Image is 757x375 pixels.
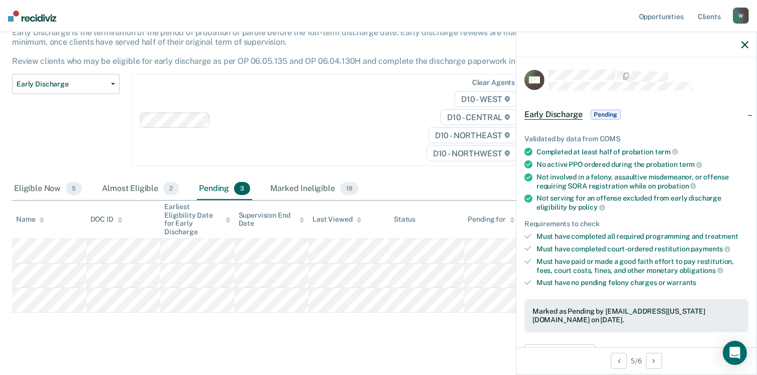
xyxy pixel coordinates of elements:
[12,178,84,200] div: Eligible Now
[239,211,305,228] div: Supervision End Date
[705,232,738,240] span: treatment
[268,178,360,200] div: Marked Ineligible
[16,215,44,224] div: Name
[455,91,517,107] span: D10 - WEST
[532,307,740,324] div: Marked as Pending by [EMAIL_ADDRESS][US_STATE][DOMAIN_NAME] on [DATE].
[591,110,621,120] span: Pending
[197,178,252,200] div: Pending
[516,347,756,374] div: 5 / 6
[655,148,678,156] span: term
[394,215,415,224] div: Status
[536,147,748,156] div: Completed at least half of probation
[680,266,723,274] span: obligations
[524,110,583,120] span: Early Discharge
[611,353,627,369] button: Previous Opportunity
[723,341,747,365] div: Open Intercom Messenger
[312,215,361,224] div: Last Viewed
[90,215,123,224] div: DOC ID
[472,78,515,87] div: Clear agents
[536,278,748,287] div: Must have no pending felony charges or
[536,232,748,241] div: Must have completed all required programming and
[536,257,748,274] div: Must have paid or made a good faith effort to pay restitution, fees, court costs, fines, and othe...
[340,182,359,195] span: 18
[428,127,517,143] span: D10 - NORTHEAST
[66,182,82,195] span: 5
[667,278,697,287] span: warrants
[8,11,56,22] img: Recidiviz
[578,203,605,211] span: policy
[426,145,517,161] span: D10 - NORTHWEST
[524,220,748,228] div: Requirements to check
[733,8,749,24] div: W
[679,160,702,168] span: term
[524,135,748,143] div: Validated by data from COMS
[691,245,731,253] span: payments
[100,178,181,200] div: Almost Eligible
[536,194,748,211] div: Not serving for an offense excluded from early discharge eligibility by
[234,182,250,195] span: 3
[646,353,662,369] button: Next Opportunity
[17,80,107,88] span: Early Discharge
[536,173,748,190] div: Not involved in a felony, assaultive misdemeanor, or offense requiring SORA registration while on
[516,99,756,131] div: Early DischargePending
[164,203,231,236] div: Earliest Eligibility Date for Early Discharge
[524,344,595,364] button: Update status
[536,160,748,169] div: No active PPO ordered during the probation
[441,109,517,125] span: D10 - CENTRAL
[12,28,552,66] p: Early Discharge is the termination of the period of probation or parole before the full-term disc...
[163,182,179,195] span: 2
[658,182,697,190] span: probation
[536,244,748,253] div: Must have completed court-ordered restitution
[468,215,515,224] div: Pending for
